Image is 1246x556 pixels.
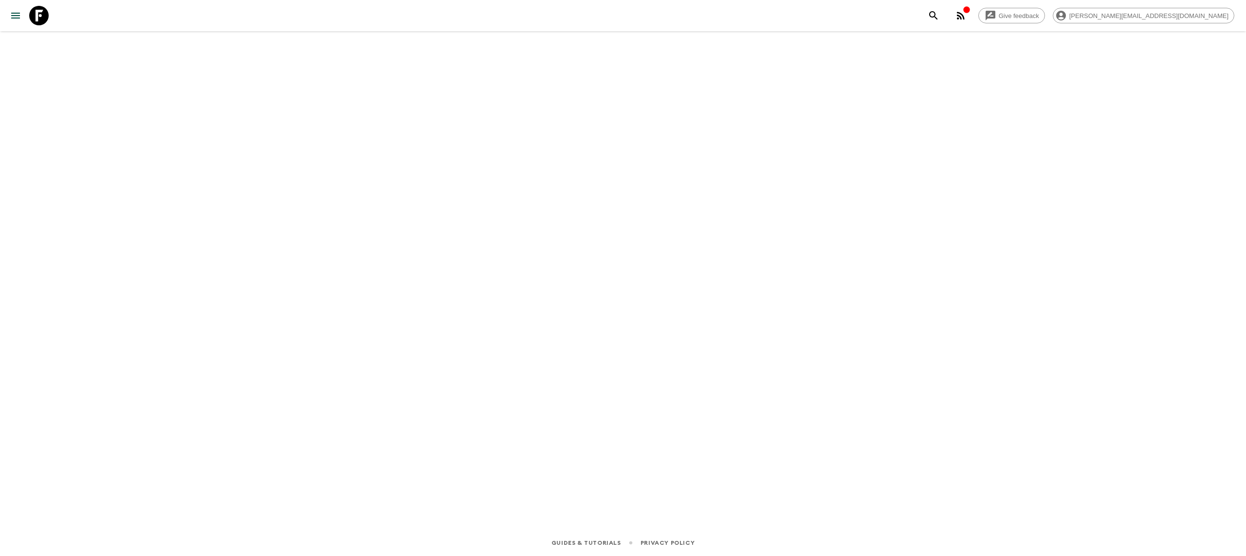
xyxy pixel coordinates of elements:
[1053,8,1234,23] div: [PERSON_NAME][EMAIL_ADDRESS][DOMAIN_NAME]
[993,12,1044,19] span: Give feedback
[924,6,943,25] button: search adventures
[978,8,1045,23] a: Give feedback
[641,537,695,548] a: Privacy Policy
[6,6,25,25] button: menu
[1064,12,1234,19] span: [PERSON_NAME][EMAIL_ADDRESS][DOMAIN_NAME]
[551,537,621,548] a: Guides & Tutorials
